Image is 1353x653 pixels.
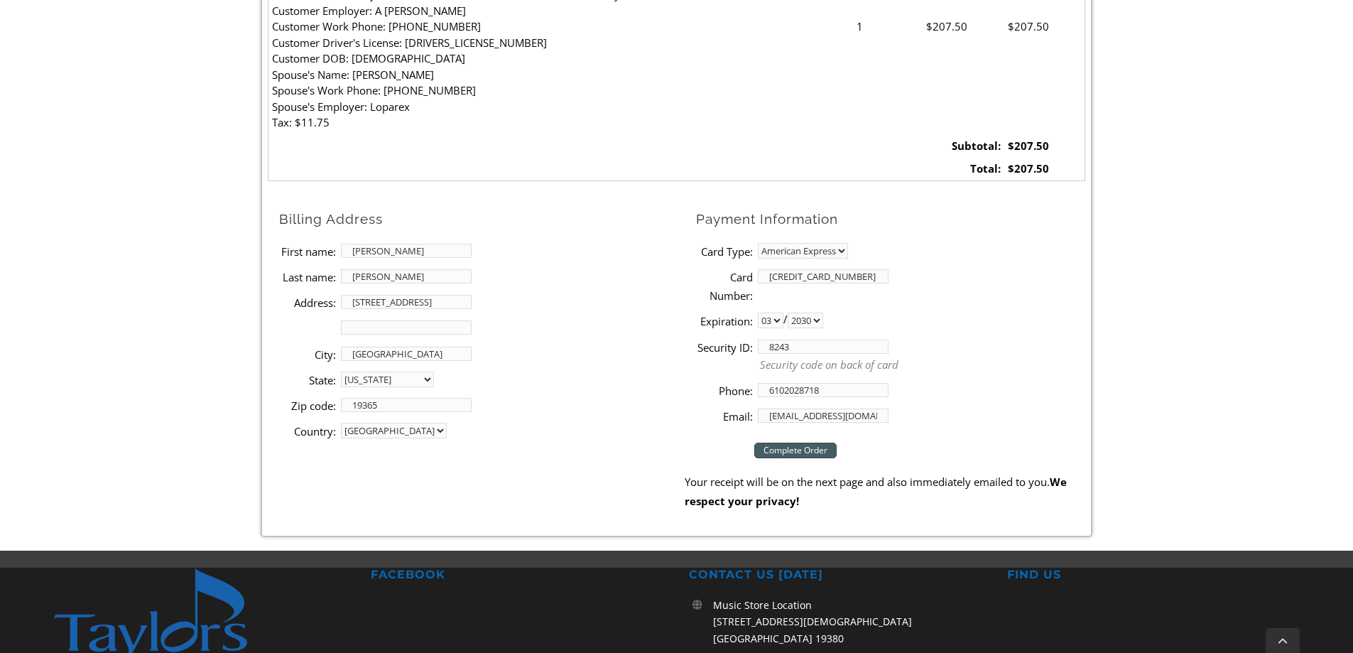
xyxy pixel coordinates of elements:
[279,371,336,389] label: State:
[696,210,1085,228] h2: Payment Information
[279,345,336,364] label: City:
[1004,134,1085,158] td: $207.50
[713,597,982,647] p: Music Store Location [STREET_ADDRESS][DEMOGRAPHIC_DATA] [GEOGRAPHIC_DATA] 19380
[371,568,664,583] h2: FACEBOOK
[696,268,753,306] label: Card Number:
[696,312,753,330] label: Expiration:
[279,396,336,415] label: Zip code:
[1004,157,1085,180] td: $207.50
[696,407,753,426] label: Email:
[754,443,837,458] input: Complete Order
[1007,568,1300,583] h2: FIND US
[279,210,685,228] h2: Billing Address
[341,372,434,387] select: State billing address
[923,157,1004,180] td: Total:
[689,568,982,583] h2: CONTACT US [DATE]
[923,134,1004,158] td: Subtotal:
[685,473,1085,510] p: Your receipt will be on the next page and also immediately emailed to you.
[696,338,753,357] label: Security ID:
[696,308,1085,333] li: /
[279,268,336,286] label: Last name:
[279,422,336,441] label: Country:
[760,357,1085,373] p: Security code on back of card
[696,242,753,261] label: Card Type:
[341,423,447,438] select: country
[279,242,336,261] label: First name:
[685,475,1067,507] strong: We respect your privacy!
[696,382,753,400] label: Phone:
[279,293,336,312] label: Address:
